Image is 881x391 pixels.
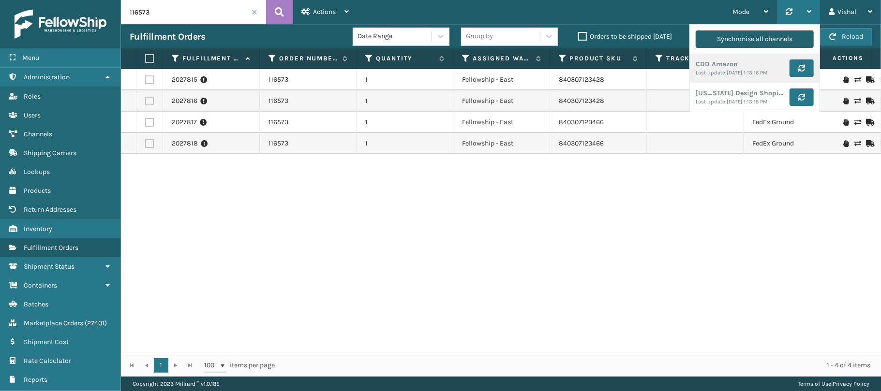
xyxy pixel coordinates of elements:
[559,75,604,84] a: 840307123428
[269,96,288,106] a: 116573
[279,54,338,63] label: Order Number
[696,60,784,69] div: CDD Amazon
[24,244,78,252] span: Fulfillment Orders
[717,30,792,48] div: Synchronise all channels
[24,338,69,346] span: Shipment Cost
[24,111,41,119] span: Users
[453,69,550,90] td: Fellowship - East
[269,139,288,148] a: 116573
[866,76,872,83] i: Mark as Shipped
[578,32,672,41] label: Orders to be shipped [DATE]
[357,90,453,112] td: 1
[843,140,849,147] i: On Hold
[727,99,767,105] span: [DATE] 1:13:15 PM
[24,225,52,233] span: Inventory
[843,98,849,104] i: On Hold
[313,8,336,16] span: Actions
[559,118,604,126] a: 840307123466
[24,376,47,384] span: Reports
[854,98,860,104] i: Change shipping
[569,54,628,63] label: Product SKU
[696,99,727,105] span: Last update:
[15,10,106,39] img: logo
[269,75,288,85] a: 116573
[744,112,840,133] td: FedEx Ground
[843,76,849,83] i: On Hold
[866,98,872,104] i: Mark as Shipped
[727,70,767,76] span: [DATE] 1:13:16 PM
[559,97,604,105] a: 840307123428
[820,28,872,45] button: Reload
[24,92,41,101] span: Roles
[854,119,860,126] i: Change shipping
[24,187,51,195] span: Products
[802,50,869,66] span: Actions
[24,205,76,214] span: Return Addresses
[732,8,749,16] span: Mode
[24,149,76,157] span: Shipping Carriers
[473,54,531,63] label: Assigned Warehouse
[744,133,840,154] td: FedEx Ground
[696,70,727,76] span: Last update:
[833,380,869,387] a: Privacy Policy
[22,54,39,62] span: Menu
[453,112,550,133] td: Fellowship - East
[357,112,453,133] td: 1
[376,54,434,63] label: Quantity
[288,361,870,370] div: 1 - 4 of 4 items
[696,30,814,48] button: Synchronise all channels
[854,76,860,83] i: Change shipping
[24,319,83,327] span: Marketplace Orders
[559,139,604,147] a: 840307123466
[172,117,197,127] a: 2027817
[24,73,70,81] span: Administration
[854,140,860,147] i: Change shipping
[85,319,107,327] span: ( 27401 )
[24,300,48,308] span: Batches
[172,96,197,106] a: 2027816
[24,281,57,290] span: Containers
[466,31,493,42] div: Group by
[696,89,784,98] div: California Design Shopify
[453,90,550,112] td: Fellowship - East
[357,133,453,154] td: 1
[453,133,550,154] td: Fellowship - East
[866,119,872,126] i: Mark as Shipped
[358,31,433,42] div: Date Range
[204,358,275,373] span: items per page
[357,69,453,90] td: 1
[269,117,288,127] a: 116573
[24,262,75,271] span: Shipment Status
[798,377,869,391] div: |
[666,54,725,63] label: Tracking Number
[24,168,50,176] span: Lookups
[130,31,205,43] h3: Fulfillment Orders
[24,357,71,365] span: Rate Calculator
[204,361,219,370] span: 100
[24,130,52,138] span: Channels
[866,140,872,147] i: Mark as Shipped
[154,358,168,373] a: 1
[172,139,198,148] a: 2027818
[133,377,220,391] p: Copyright 2023 Milliard™ v 1.0.185
[843,119,849,126] i: On Hold
[798,380,831,387] a: Terms of Use
[172,75,197,85] a: 2027815
[182,54,241,63] label: Fulfillment Order Id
